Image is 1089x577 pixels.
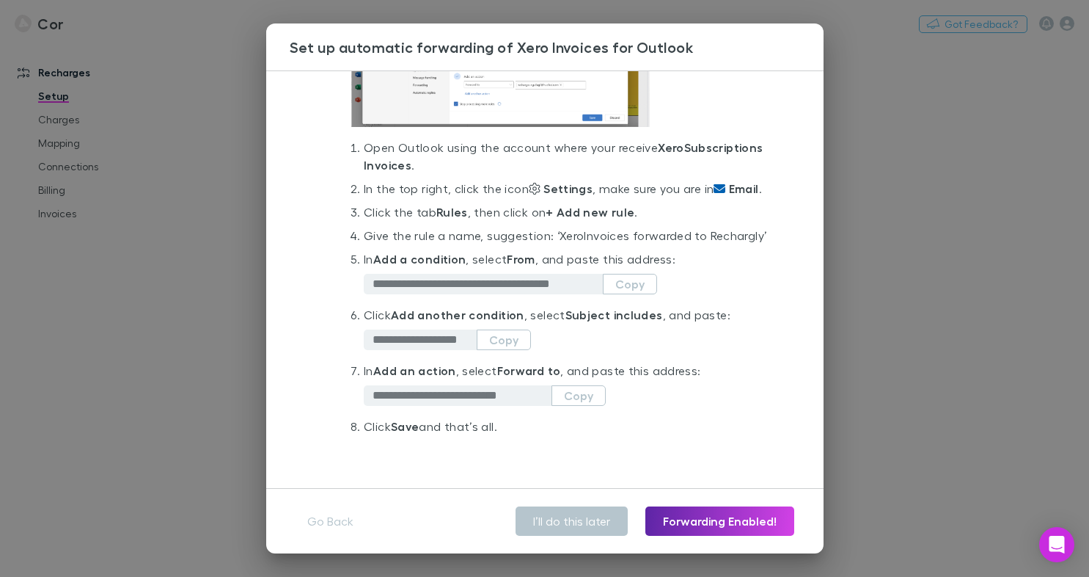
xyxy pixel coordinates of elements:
button: Copy [603,274,657,294]
strong: Email [729,181,759,196]
button: Copy [477,330,531,350]
li: In , select , and paste this address: [364,362,767,418]
li: Open Outlook using the account where your receive . [364,139,767,180]
strong: + Add new rule [546,205,634,219]
div: Open Intercom Messenger [1039,527,1074,562]
strong: Add an action [373,363,456,378]
strong: Rules [436,205,468,219]
strong: Forward to [497,363,561,378]
li: In , select , and paste this address: [364,250,767,306]
strong: Add a condition [373,252,466,266]
strong: Add another condition [391,308,524,322]
button: Copy [551,385,606,406]
button: Go Back [296,507,365,536]
strong: Settings [543,181,593,196]
li: Click , select , and paste: [364,306,767,362]
h3: Set up automatic forwarding of Xero Invoices for Outlook [290,38,824,56]
strong: Subject includes [565,308,663,322]
li: Give the rule a name, suggestion: ‘ Xero Invoices forwarded to Rechargly’ [364,227,767,250]
li: Click the tab , then click on . [364,203,767,227]
button: Forwarding Enabled! [645,507,794,536]
li: In the top right, click the icon , make sure you are in . [364,180,767,203]
strong: From [507,252,535,266]
strong: Save [391,419,419,434]
li: Click and that’s all. [364,418,767,441]
button: I’ll do this later [516,507,628,536]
